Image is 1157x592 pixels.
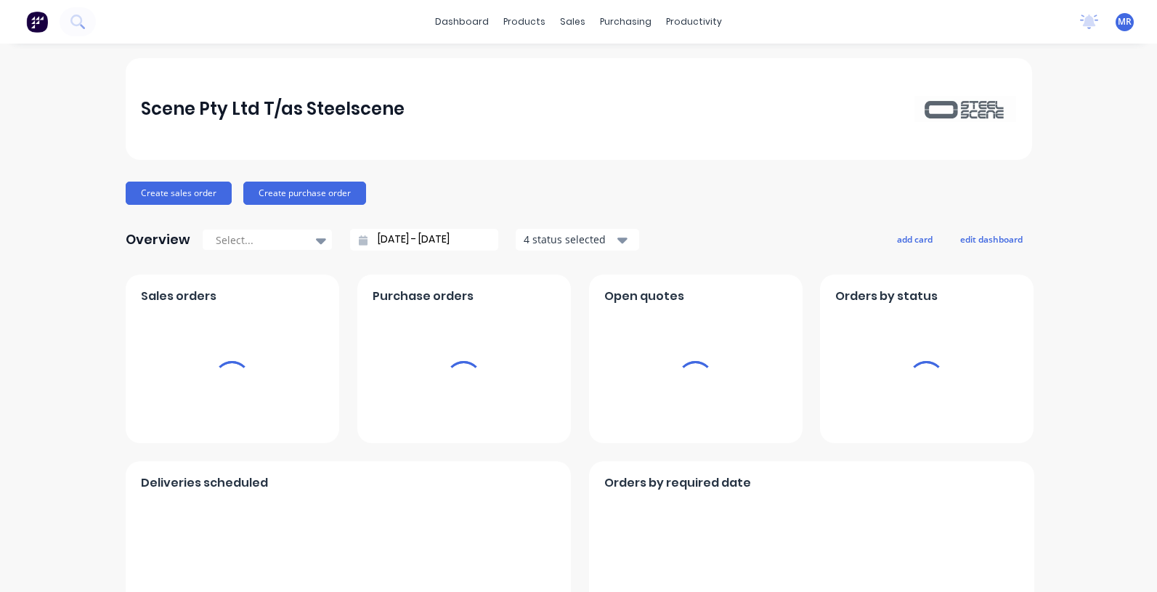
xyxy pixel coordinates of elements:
div: purchasing [593,11,659,33]
span: Open quotes [604,288,684,305]
img: Factory [26,11,48,33]
span: Purchase orders [373,288,474,305]
span: Deliveries scheduled [141,474,268,492]
div: Overview [126,225,190,254]
div: sales [553,11,593,33]
button: add card [888,230,942,248]
div: Scene Pty Ltd T/as Steelscene [141,94,405,123]
button: edit dashboard [951,230,1032,248]
div: productivity [659,11,729,33]
span: Orders by status [835,288,938,305]
button: Create sales order [126,182,232,205]
div: 4 status selected [524,232,615,247]
button: Create purchase order [243,182,366,205]
img: Scene Pty Ltd T/as Steelscene [914,96,1016,121]
span: Orders by required date [604,474,751,492]
span: MR [1118,15,1132,28]
button: 4 status selected [516,229,639,251]
div: products [496,11,553,33]
a: dashboard [428,11,496,33]
span: Sales orders [141,288,216,305]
